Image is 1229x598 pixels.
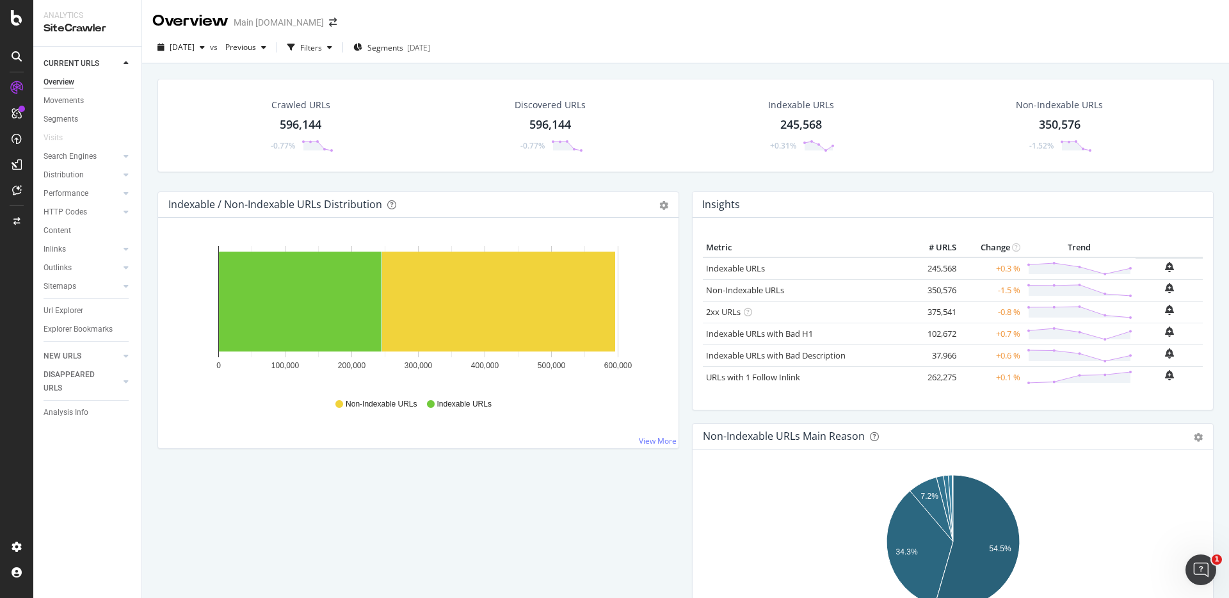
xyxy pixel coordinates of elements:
[908,323,960,344] td: 102,672
[659,201,668,210] div: gear
[271,361,300,370] text: 100,000
[44,280,76,293] div: Sitemaps
[702,196,740,213] h4: Insights
[706,328,813,339] a: Indexable URLs with Bad H1
[1165,262,1174,272] div: bell-plus
[44,168,120,182] a: Distribution
[44,76,133,89] a: Overview
[1039,117,1080,133] div: 350,576
[960,238,1024,257] th: Change
[44,406,133,419] a: Analysis Info
[44,224,71,238] div: Content
[706,350,846,361] a: Indexable URLs with Bad Description
[960,323,1024,344] td: +0.7 %
[44,243,120,256] a: Inlinks
[367,42,403,53] span: Segments
[168,198,382,211] div: Indexable / Non-Indexable URLs Distribution
[1029,140,1054,151] div: -1.52%
[44,206,120,219] a: HTTP Codes
[1165,283,1174,293] div: bell-plus
[44,187,88,200] div: Performance
[220,37,271,58] button: Previous
[280,117,321,133] div: 596,144
[44,150,120,163] a: Search Engines
[44,57,99,70] div: CURRENT URLS
[639,435,677,446] a: View More
[960,279,1024,301] td: -1.5 %
[908,279,960,301] td: 350,576
[216,361,221,370] text: 0
[405,361,433,370] text: 300,000
[44,406,88,419] div: Analysis Info
[44,304,133,318] a: Url Explorer
[271,140,295,151] div: -0.77%
[44,224,133,238] a: Content
[960,301,1024,323] td: -0.8 %
[1165,348,1174,359] div: bell-plus
[706,263,765,274] a: Indexable URLs
[44,261,120,275] a: Outlinks
[706,284,784,296] a: Non-Indexable URLs
[44,304,83,318] div: Url Explorer
[44,243,66,256] div: Inlinks
[44,76,74,89] div: Overview
[1185,554,1216,585] iframe: Intercom live chat
[44,10,131,21] div: Analytics
[538,361,566,370] text: 500,000
[960,366,1024,388] td: +0.1 %
[348,37,435,58] button: Segments[DATE]
[346,399,417,410] span: Non-Indexable URLs
[520,140,545,151] div: -0.77%
[44,150,97,163] div: Search Engines
[1165,370,1174,380] div: bell-plus
[908,366,960,388] td: 262,275
[44,323,133,336] a: Explorer Bookmarks
[338,361,366,370] text: 200,000
[44,187,120,200] a: Performance
[604,361,632,370] text: 600,000
[44,368,120,395] a: DISAPPEARED URLS
[168,238,668,387] svg: A chart.
[1024,238,1136,257] th: Trend
[407,42,430,53] div: [DATE]
[44,323,113,336] div: Explorer Bookmarks
[44,280,120,293] a: Sitemaps
[990,544,1011,553] text: 54.5%
[44,350,81,363] div: NEW URLS
[220,42,256,53] span: Previous
[170,42,195,53] span: 2025 Sep. 7th
[908,344,960,366] td: 37,966
[1016,99,1103,111] div: Non-Indexable URLs
[706,371,800,383] a: URLs with 1 Follow Inlink
[282,37,337,58] button: Filters
[768,99,834,111] div: Indexable URLs
[234,16,324,29] div: Main [DOMAIN_NAME]
[770,140,796,151] div: +0.31%
[44,368,108,395] div: DISAPPEARED URLS
[44,113,133,126] a: Segments
[960,344,1024,366] td: +0.6 %
[44,131,76,145] a: Visits
[300,42,322,53] div: Filters
[1165,305,1174,315] div: bell-plus
[44,113,78,126] div: Segments
[210,42,220,53] span: vs
[515,99,586,111] div: Discovered URLs
[152,37,210,58] button: [DATE]
[896,547,918,556] text: 34.3%
[1165,327,1174,337] div: bell-plus
[780,117,822,133] div: 245,568
[908,301,960,323] td: 375,541
[437,399,492,410] span: Indexable URLs
[1212,554,1222,565] span: 1
[703,238,908,257] th: Metric
[329,18,337,27] div: arrow-right-arrow-left
[44,94,84,108] div: Movements
[44,350,120,363] a: NEW URLS
[44,131,63,145] div: Visits
[703,430,865,442] div: Non-Indexable URLs Main Reason
[921,492,939,501] text: 7.2%
[706,306,741,318] a: 2xx URLs
[960,257,1024,280] td: +0.3 %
